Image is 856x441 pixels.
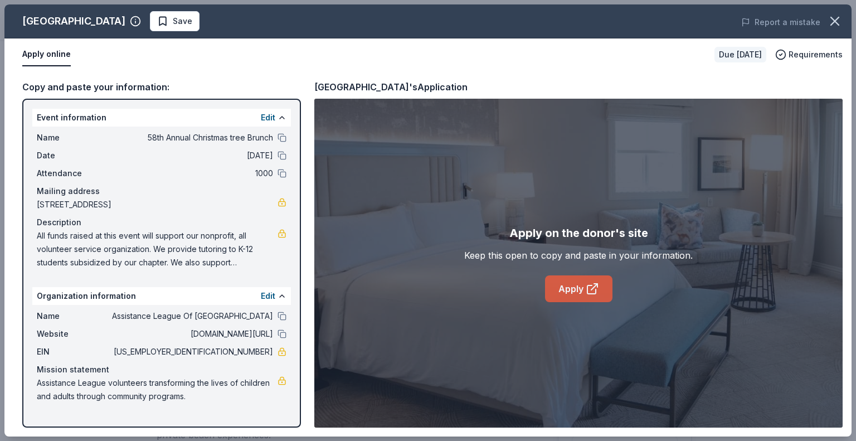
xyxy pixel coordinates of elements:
span: Website [37,327,111,341]
span: Assistance League volunteers transforming the lives of children and adults through community prog... [37,376,278,403]
span: Name [37,309,111,323]
button: Edit [261,289,275,303]
button: Save [150,11,200,31]
button: Report a mistake [741,16,820,29]
div: [GEOGRAPHIC_DATA]'s Application [314,80,468,94]
span: All funds raised at this event will support our nonprofit, all volunteer service organization. We... [37,229,278,269]
span: 58th Annual Christmas tree Brunch [111,131,273,144]
span: Assistance League Of [GEOGRAPHIC_DATA] [111,309,273,323]
div: Organization information [32,287,291,305]
div: Apply on the donor's site [509,224,648,242]
div: Keep this open to copy and paste in your information. [464,249,693,262]
span: [DOMAIN_NAME][URL] [111,327,273,341]
span: 1000 [111,167,273,180]
span: Requirements [789,48,843,61]
span: [STREET_ADDRESS] [37,198,278,211]
span: Date [37,149,111,162]
span: [DATE] [111,149,273,162]
button: Apply online [22,43,71,66]
span: Name [37,131,111,144]
div: Description [37,216,286,229]
span: EIN [37,345,111,358]
span: Save [173,14,192,28]
div: Due [DATE] [714,47,766,62]
span: Attendance [37,167,111,180]
div: Mailing address [37,185,286,198]
div: Mission statement [37,363,286,376]
div: Event information [32,109,291,127]
button: Requirements [775,48,843,61]
div: Copy and paste your information: [22,80,301,94]
div: [GEOGRAPHIC_DATA] [22,12,125,30]
button: Edit [261,111,275,124]
span: [US_EMPLOYER_IDENTIFICATION_NUMBER] [111,345,273,358]
a: Apply [545,275,612,302]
